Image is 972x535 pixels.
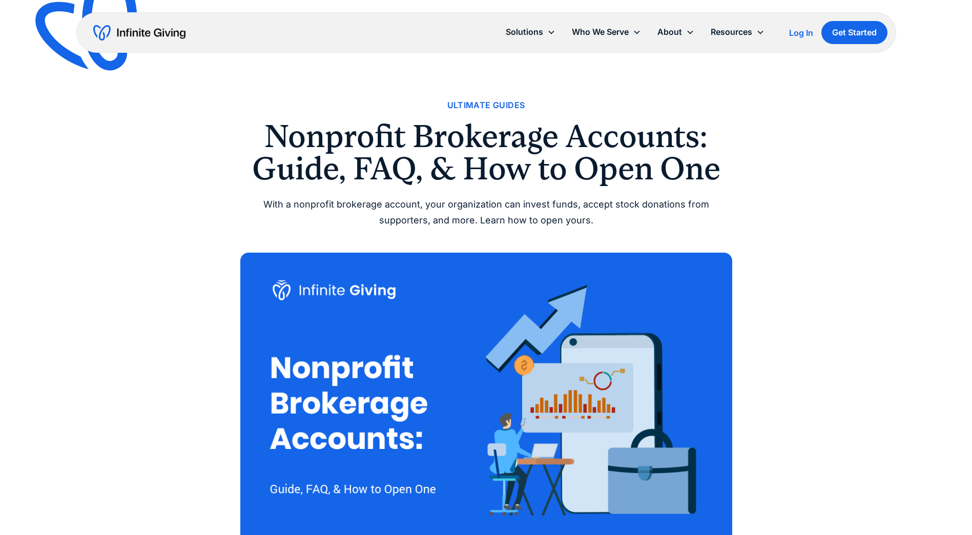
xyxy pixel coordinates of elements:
[789,29,813,37] div: Log In
[93,25,185,41] a: home
[498,21,564,43] div: Solutions
[564,21,649,43] div: Who We Serve
[649,21,702,43] div: About
[572,25,629,39] div: Who We Serve
[702,21,773,43] div: Resources
[240,120,732,184] h1: Nonprofit Brokerage Accounts: Guide, FAQ, & How to Open One
[657,25,682,39] div: About
[240,197,732,228] div: With a nonprofit brokerage account, your organization can invest funds, accept stock donations fr...
[447,98,525,112] a: Ultimate Guides
[711,25,752,39] div: Resources
[789,27,813,39] a: Log In
[821,21,887,44] a: Get Started
[506,25,543,39] div: Solutions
